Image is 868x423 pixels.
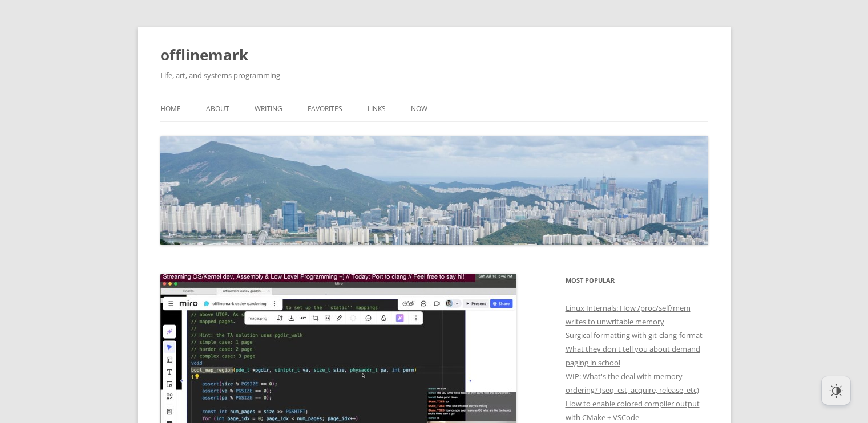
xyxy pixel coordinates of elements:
[566,274,708,287] h3: Most Popular
[368,96,386,121] a: Links
[566,398,700,422] a: How to enable colored compiler output with CMake + VSCode
[566,344,700,368] a: What they don't tell you about demand paging in school
[160,136,708,245] img: offlinemark
[160,96,181,121] a: Home
[160,41,248,68] a: offlinemark
[308,96,342,121] a: Favorites
[566,303,691,327] a: Linux Internals: How /proc/self/mem writes to unwritable memory
[206,96,229,121] a: About
[411,96,427,121] a: Now
[566,330,703,340] a: Surgical formatting with git-clang-format
[566,371,699,395] a: WIP: What's the deal with memory ordering? (seq_cst, acquire, release, etc)
[160,68,708,82] h2: Life, art, and systems programming
[255,96,282,121] a: Writing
